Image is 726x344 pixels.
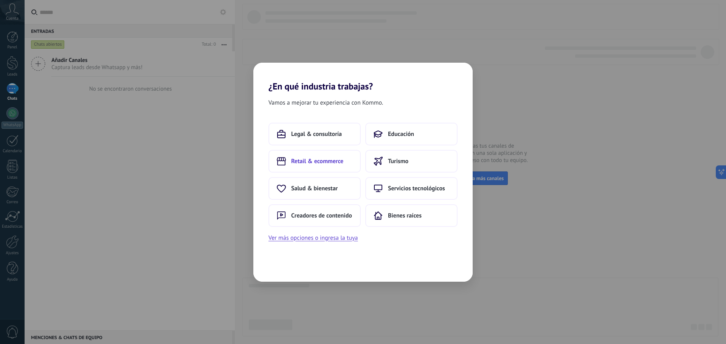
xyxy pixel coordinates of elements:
[388,212,422,219] span: Bienes raíces
[291,212,352,219] span: Creadores de contenido
[268,177,361,200] button: Salud & bienestar
[253,63,473,92] h2: ¿En qué industria trabajas?
[388,185,445,192] span: Servicios tecnológicos
[365,204,458,227] button: Bienes raíces
[388,130,414,138] span: Educación
[268,204,361,227] button: Creadores de contenido
[268,233,358,243] button: Ver más opciones o ingresa la tuya
[365,123,458,145] button: Educación
[365,177,458,200] button: Servicios tecnológicos
[291,130,342,138] span: Legal & consultoría
[268,150,361,173] button: Retail & ecommerce
[291,157,343,165] span: Retail & ecommerce
[365,150,458,173] button: Turismo
[291,185,338,192] span: Salud & bienestar
[388,157,408,165] span: Turismo
[268,98,383,108] span: Vamos a mejorar tu experiencia con Kommo.
[268,123,361,145] button: Legal & consultoría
